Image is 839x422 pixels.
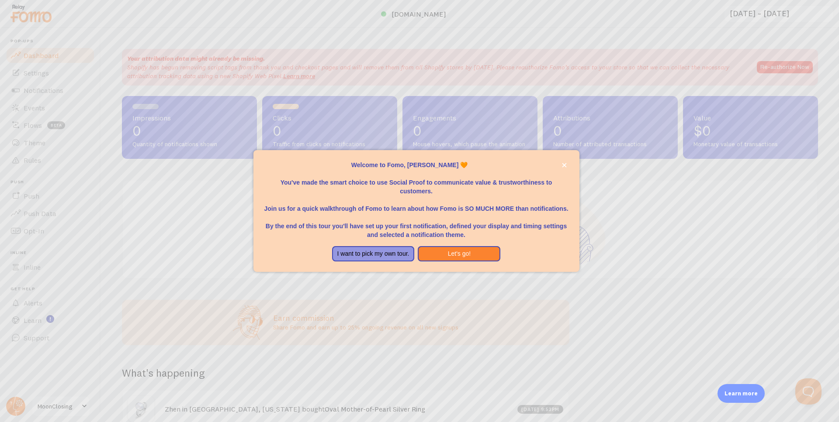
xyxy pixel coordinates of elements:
[418,246,500,262] button: Let's go!
[264,169,569,196] p: You've made the smart choice to use Social Proof to communicate value & trustworthiness to custom...
[253,150,579,272] div: Welcome to Fomo, Zhen Wang 🧡You&amp;#39;ve made the smart choice to use Social Proof to communica...
[264,196,569,213] p: Join us for a quick walkthrough of Fomo to learn about how Fomo is SO MUCH MORE than notifications.
[718,384,765,403] div: Learn more
[725,389,758,398] p: Learn more
[264,161,569,169] p: Welcome to Fomo, [PERSON_NAME] 🧡
[264,213,569,239] p: By the end of this tour you'll have set up your first notification, defined your display and timi...
[560,161,569,170] button: close,
[332,246,415,262] button: I want to pick my own tour.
